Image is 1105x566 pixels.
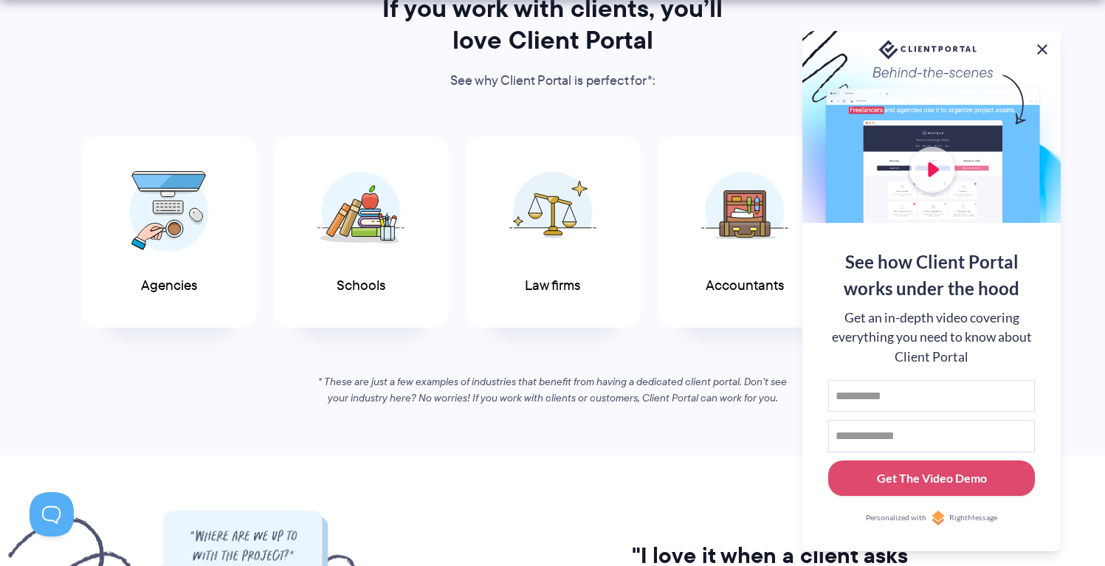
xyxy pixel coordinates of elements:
div: See how Client Portal works under the hood [828,249,1035,302]
span: RightMessage [949,512,997,524]
span: Personalized with [866,512,926,524]
a: Agencies [81,136,257,328]
div: Get The Video Demo [877,469,987,487]
img: Personalized with RightMessage [931,511,946,525]
p: See why Client Portal is perfect for*: [362,70,743,92]
button: Get The Video Demo [828,460,1035,497]
a: Accountants [657,136,833,328]
em: * These are just a few examples of industries that benefit from having a dedicated client portal.... [318,374,787,405]
a: Schools [273,136,449,328]
a: Law firms [465,136,641,328]
span: Schools [337,278,385,294]
div: Get an in-depth video covering everything you need to know about Client Portal [828,308,1035,367]
a: Personalized withRightMessage [828,511,1035,525]
span: Accountants [706,278,784,294]
span: Agencies [141,278,197,294]
iframe: Toggle Customer Support [30,492,74,536]
span: Law firms [525,278,580,294]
